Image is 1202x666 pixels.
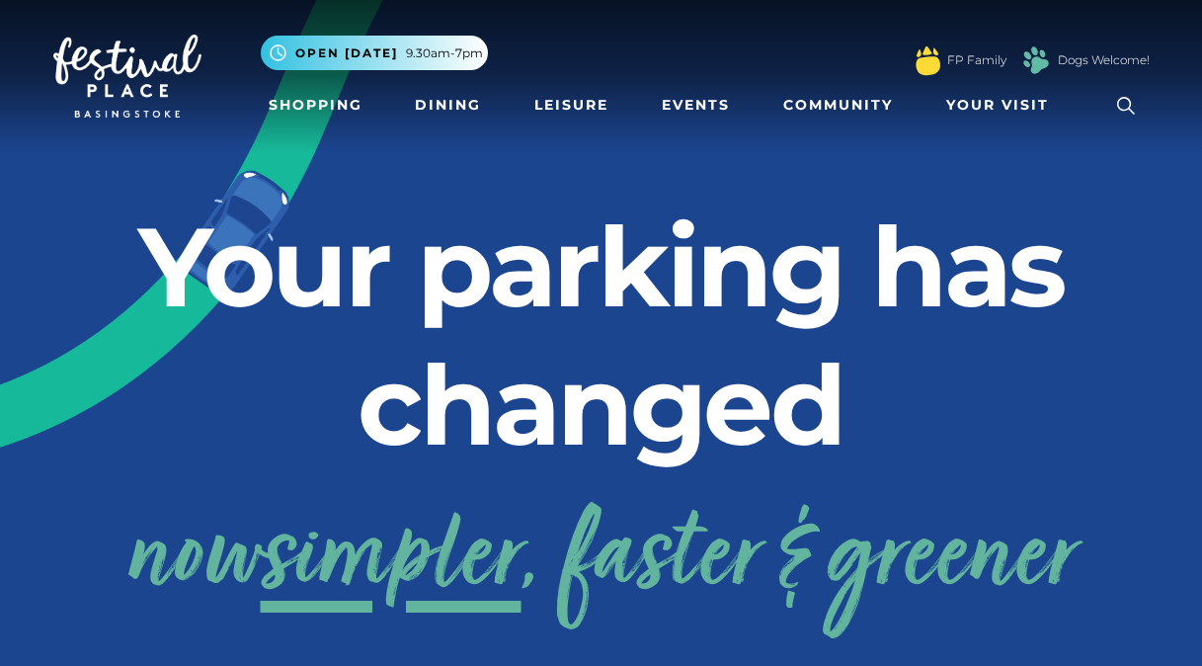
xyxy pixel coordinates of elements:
[775,87,901,124] a: Community
[407,87,489,124] a: Dining
[654,87,738,124] a: Events
[53,198,1150,474] h2: Your parking has changed
[53,35,201,118] img: Festival Place Logo
[526,87,616,124] a: Leisure
[1058,51,1150,69] a: Dogs Welcome!
[946,95,1049,116] span: Your Visit
[261,36,488,70] button: Open [DATE] 9.30am-7pm
[947,51,1006,69] a: FP Family
[938,87,1067,124] a: Your Visit
[295,44,398,62] span: Open [DATE]
[406,44,483,62] span: 9.30am-7pm
[261,481,521,639] span: simpler
[127,481,1076,639] a: nowsimpler, faster & greener
[261,87,370,124] a: Shopping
